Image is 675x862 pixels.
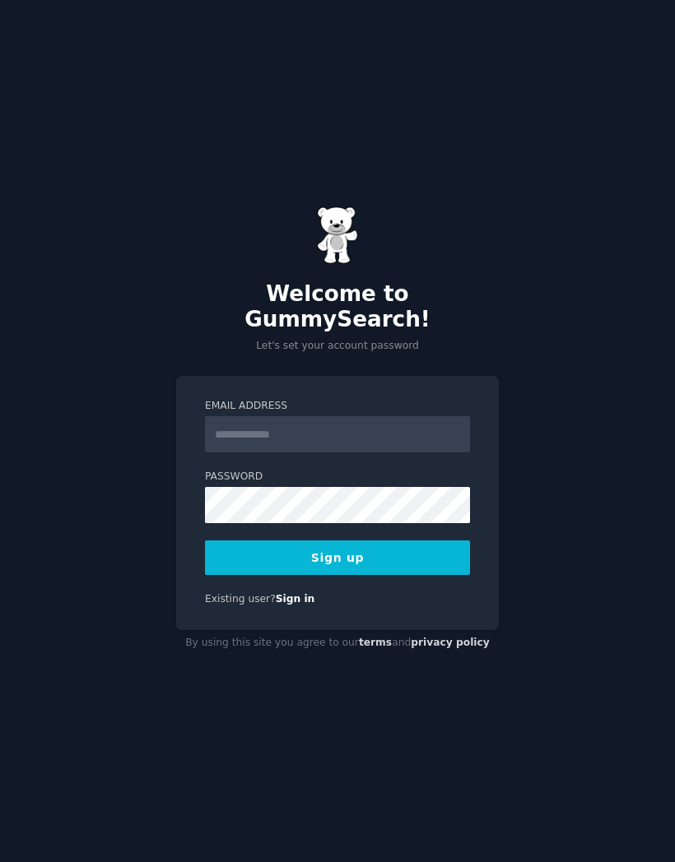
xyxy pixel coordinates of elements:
[317,206,358,264] img: Gummy Bear
[176,339,499,354] p: Let's set your account password
[411,637,490,648] a: privacy policy
[205,470,470,484] label: Password
[176,281,499,333] h2: Welcome to GummySearch!
[205,399,470,414] label: Email Address
[359,637,392,648] a: terms
[176,630,499,656] div: By using this site you agree to our and
[205,540,470,575] button: Sign up
[276,593,315,605] a: Sign in
[205,593,276,605] span: Existing user?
